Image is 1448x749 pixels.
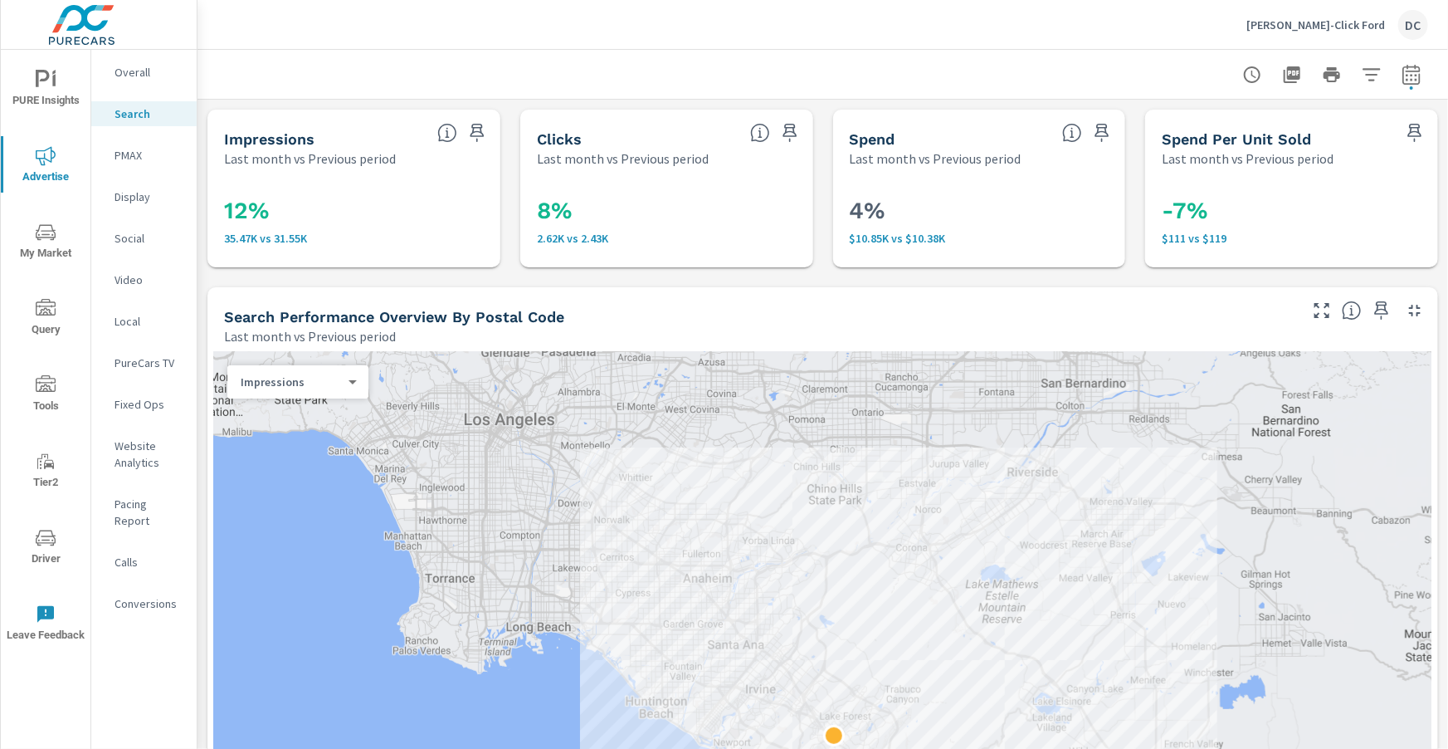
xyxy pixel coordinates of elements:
[115,230,183,247] p: Social
[6,223,85,263] span: My Market
[1402,120,1428,146] span: Save this to your personalized report
[115,554,183,570] p: Calls
[850,232,1109,245] p: $10,849 vs $10,382
[1309,297,1335,324] button: Make Fullscreen
[850,197,1109,225] h3: 4%
[91,101,197,126] div: Search
[6,146,85,187] span: Advertise
[91,492,197,533] div: Pacing Report
[227,374,355,390] div: Impressions
[115,396,183,413] p: Fixed Ops
[437,123,457,143] span: The number of times an ad was shown on your behalf.
[91,550,197,575] div: Calls
[1162,130,1311,148] h5: Spend Per Unit Sold
[224,232,484,245] p: 35,470 vs 31,551
[115,188,183,205] p: Display
[91,267,197,292] div: Video
[1342,301,1362,321] span: Understand Search performance data by postal code. Individual postal codes can be selected and ex...
[91,309,197,334] div: Local
[6,605,85,645] span: Leave Feedback
[1275,58,1309,91] button: "Export Report to PDF"
[91,226,197,251] div: Social
[537,130,582,148] h5: Clicks
[537,149,709,169] p: Last month vs Previous period
[91,350,197,375] div: PureCars TV
[6,375,85,416] span: Tools
[1,50,90,661] div: nav menu
[6,70,85,110] span: PURE Insights
[115,355,183,371] p: PureCars TV
[224,197,484,225] h3: 12%
[1162,197,1421,225] h3: -7%
[241,374,342,389] p: Impressions
[115,272,183,288] p: Video
[1355,58,1388,91] button: Apply Filters
[1398,10,1428,40] div: DC
[115,64,183,81] p: Overall
[1315,58,1348,91] button: Print Report
[1162,149,1333,169] p: Last month vs Previous period
[91,60,197,85] div: Overall
[1246,17,1385,32] p: [PERSON_NAME]-Click Ford
[464,120,490,146] span: Save this to your personalized report
[115,147,183,164] p: PMAX
[850,130,895,148] h5: Spend
[6,528,85,569] span: Driver
[6,452,85,492] span: Tier2
[115,438,183,471] p: Website Analytics
[6,299,85,340] span: Query
[777,120,803,146] span: Save this to your personalized report
[91,184,197,209] div: Display
[850,149,1021,169] p: Last month vs Previous period
[115,313,183,330] p: Local
[224,130,314,148] h5: Impressions
[750,123,770,143] span: The number of times an ad was clicked by a consumer.
[115,595,183,612] p: Conversions
[91,433,197,475] div: Website Analytics
[1368,297,1395,324] span: Save this to your personalized report
[91,392,197,417] div: Fixed Ops
[1062,123,1082,143] span: The amount of money spent on advertising during the period.
[91,143,197,168] div: PMAX
[115,496,183,529] p: Pacing Report
[1162,232,1421,245] p: $111 vs $119
[224,308,564,326] h5: Search Performance Overview By Postal Code
[537,197,797,225] h3: 8%
[224,326,396,346] p: Last month vs Previous period
[1402,297,1428,324] button: Minimize Widget
[91,591,197,616] div: Conversions
[224,149,396,169] p: Last month vs Previous period
[537,232,797,245] p: 2,620 vs 2,426
[1395,58,1428,91] button: Select Date Range
[115,105,183,122] p: Search
[1089,120,1115,146] span: Save this to your personalized report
